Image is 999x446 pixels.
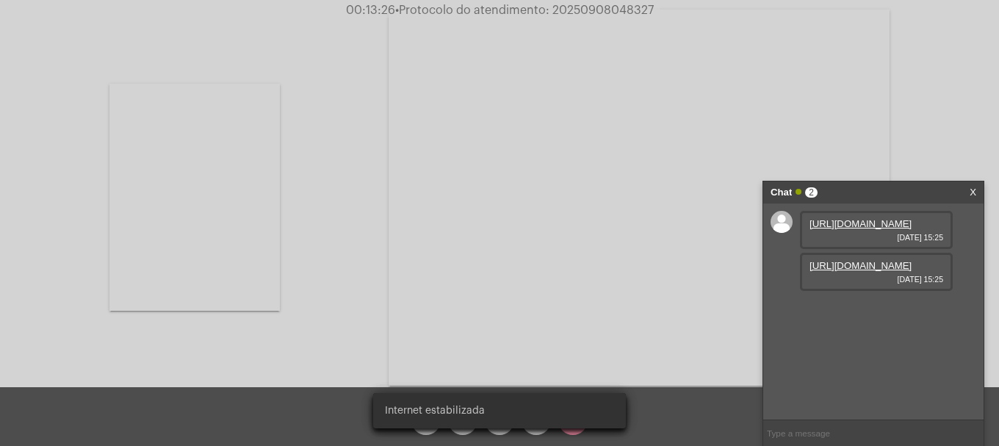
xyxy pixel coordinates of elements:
[385,403,485,418] span: Internet estabilizada
[809,218,912,229] a: [URL][DOMAIN_NAME]
[771,181,792,204] strong: Chat
[805,187,818,198] span: 2
[809,275,943,284] span: [DATE] 15:25
[763,420,984,446] input: Type a message
[796,189,801,195] span: Online
[395,4,654,16] span: Protocolo do atendimento: 20250908048327
[809,233,943,242] span: [DATE] 15:25
[970,181,976,204] a: X
[809,260,912,271] a: [URL][DOMAIN_NAME]
[395,4,399,16] span: •
[346,4,395,16] span: 00:13:26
